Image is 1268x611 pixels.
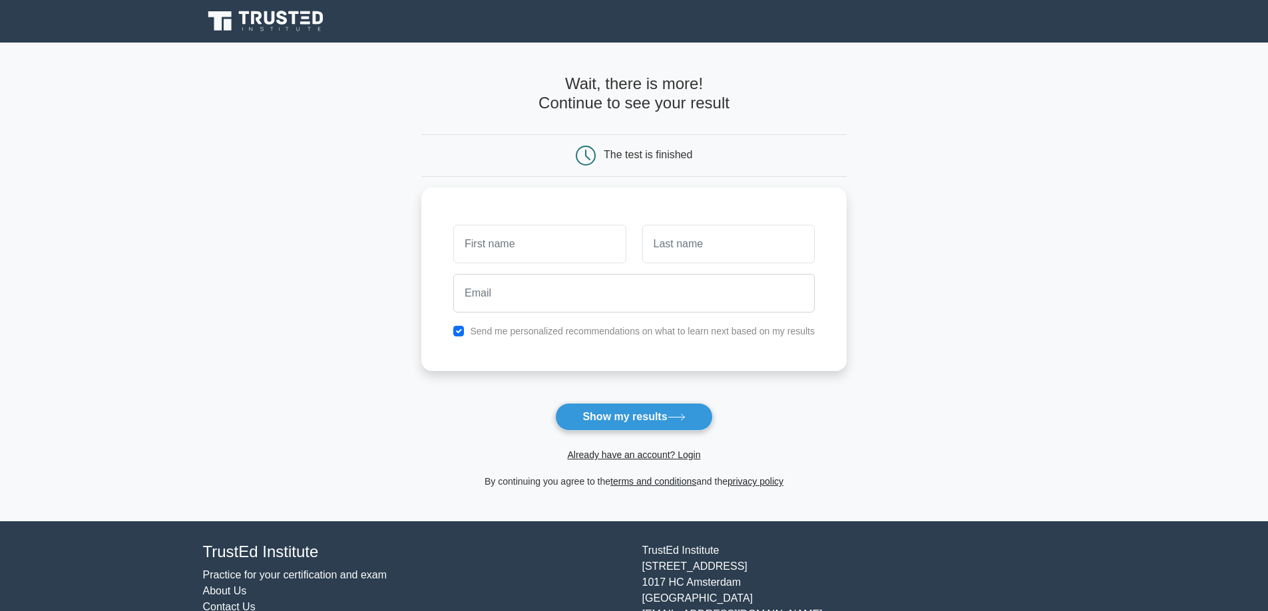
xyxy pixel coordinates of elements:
div: The test is finished [604,149,692,160]
a: Already have an account? Login [567,449,700,460]
a: terms and conditions [610,476,696,487]
label: Send me personalized recommendations on what to learn next based on my results [470,326,815,336]
input: Email [453,274,815,312]
h4: Wait, there is more! Continue to see your result [421,74,847,113]
button: Show my results [555,403,712,431]
input: First name [453,225,626,263]
div: By continuing you agree to the and the [413,473,855,489]
input: Last name [642,225,815,263]
a: privacy policy [728,476,783,487]
h4: TrustEd Institute [203,543,626,562]
a: About Us [203,585,247,596]
a: Practice for your certification and exam [203,569,387,580]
